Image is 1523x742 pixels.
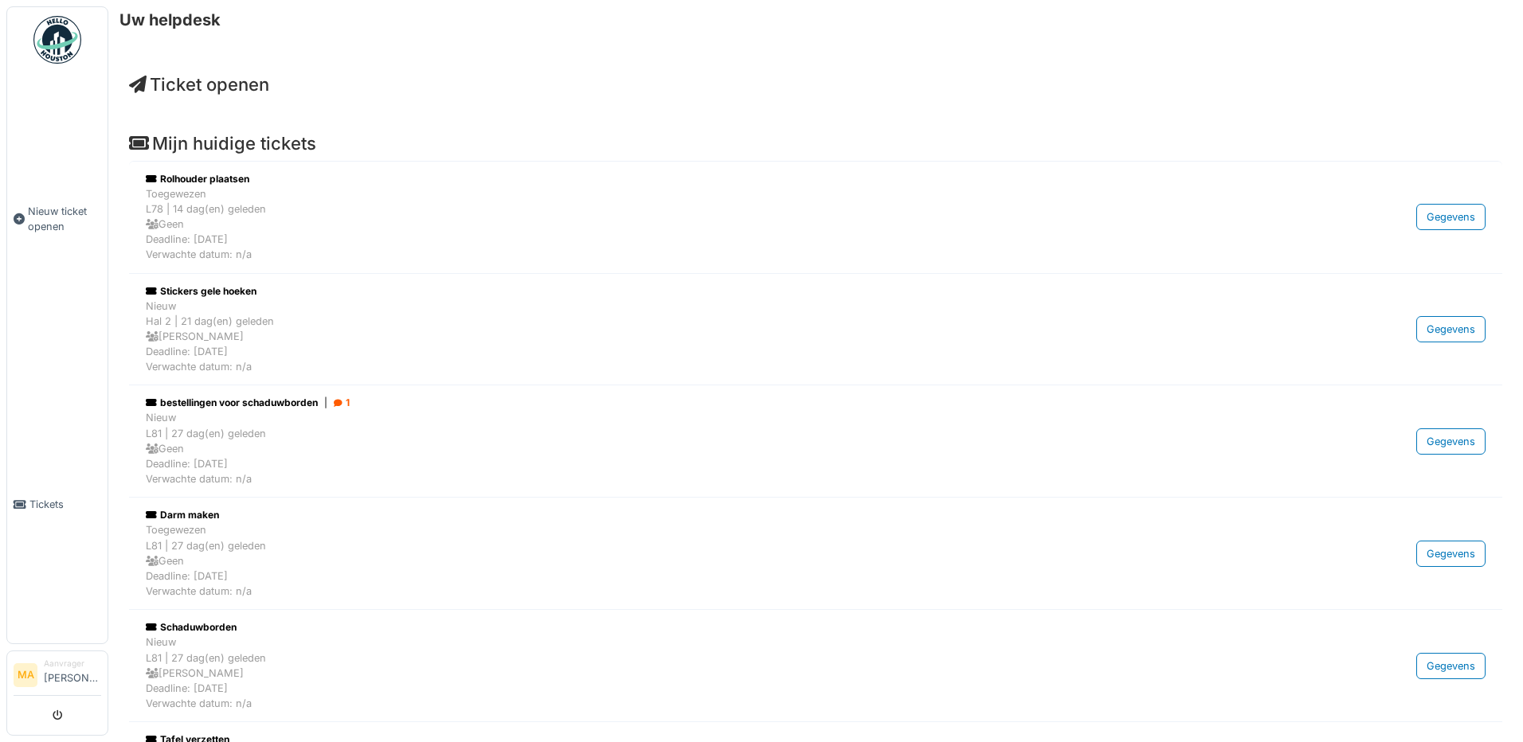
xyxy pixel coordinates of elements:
a: Nieuw ticket openen [7,72,108,365]
div: bestellingen voor schaduwborden [146,396,1274,410]
div: 1 [334,396,350,410]
h6: Uw helpdesk [119,10,221,29]
a: bestellingen voor schaduwborden| 1 NieuwL81 | 27 dag(en) geleden GeenDeadline: [DATE]Verwachte da... [142,392,1490,490]
a: Darm maken ToegewezenL81 | 27 dag(en) geleden GeenDeadline: [DATE]Verwachte datum: n/a Gegevens [142,504,1490,603]
div: Gegevens [1416,316,1486,342]
div: Aanvrager [44,658,101,670]
div: Schaduwborden [146,620,1274,635]
div: Nieuw L81 | 27 dag(en) geleden Geen Deadline: [DATE] Verwachte datum: n/a [146,410,1274,486]
span: Nieuw ticket openen [28,204,101,234]
a: Stickers gele hoeken NieuwHal 2 | 21 dag(en) geleden [PERSON_NAME]Deadline: [DATE]Verwachte datum... [142,280,1490,379]
div: Toegewezen L81 | 27 dag(en) geleden Geen Deadline: [DATE] Verwachte datum: n/a [146,522,1274,599]
div: Nieuw Hal 2 | 21 dag(en) geleden [PERSON_NAME] Deadline: [DATE] Verwachte datum: n/a [146,299,1274,375]
img: Badge_color-CXgf-gQk.svg [33,16,81,64]
div: Gegevens [1416,541,1486,567]
li: [PERSON_NAME] [44,658,101,692]
a: Tickets [7,365,108,643]
span: Tickets [29,497,101,512]
a: Schaduwborden NieuwL81 | 27 dag(en) geleden [PERSON_NAME]Deadline: [DATE]Verwachte datum: n/a Geg... [142,616,1490,715]
div: Nieuw L81 | 27 dag(en) geleden [PERSON_NAME] Deadline: [DATE] Verwachte datum: n/a [146,635,1274,711]
a: MA Aanvrager[PERSON_NAME] [14,658,101,696]
div: Gegevens [1416,428,1486,455]
div: Stickers gele hoeken [146,284,1274,299]
div: Gegevens [1416,653,1486,679]
span: | [324,396,327,410]
a: Rolhouder plaatsen ToegewezenL78 | 14 dag(en) geleden GeenDeadline: [DATE]Verwachte datum: n/a Ge... [142,168,1490,267]
div: Darm maken [146,508,1274,522]
a: Ticket openen [129,74,269,95]
li: MA [14,663,37,687]
div: Gegevens [1416,204,1486,230]
div: Rolhouder plaatsen [146,172,1274,186]
h4: Mijn huidige tickets [129,133,1502,154]
div: Toegewezen L78 | 14 dag(en) geleden Geen Deadline: [DATE] Verwachte datum: n/a [146,186,1274,263]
